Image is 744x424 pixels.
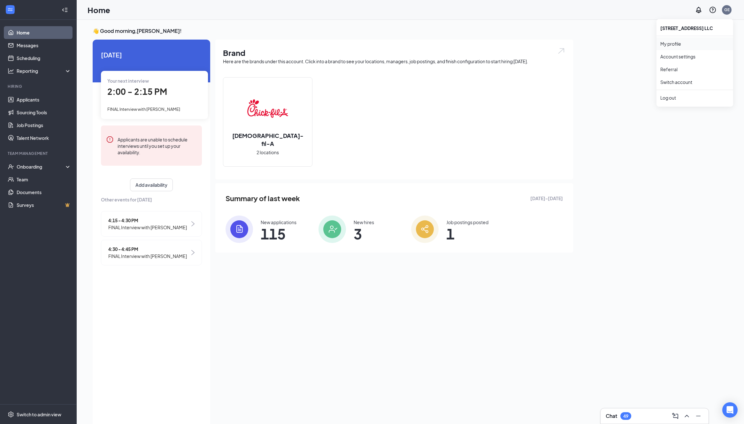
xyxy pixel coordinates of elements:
span: 2 locations [257,149,279,156]
a: Team [17,173,71,186]
svg: ChevronUp [683,412,691,420]
span: 4:15 - 4:30 PM [108,217,187,224]
div: Applicants are unable to schedule interviews until you set up your availability. [118,136,197,155]
a: Switch account [660,79,692,85]
svg: Notifications [695,6,702,14]
a: Referral [660,66,729,72]
div: Onboarding [17,163,66,170]
div: GE [724,7,730,12]
svg: Settings [8,411,14,418]
div: [STREET_ADDRESS] LLC [656,22,733,34]
div: Hiring [8,84,70,89]
div: Switch to admin view [17,411,61,418]
svg: UserCheck [8,163,14,170]
span: Your next interview [107,78,149,84]
div: Open Intercom Messenger [722,402,738,418]
a: SurveysCrown [17,199,71,211]
button: Add availability [130,178,173,191]
a: Account settings [660,53,729,60]
h2: [DEMOGRAPHIC_DATA]-fil-A [223,132,312,148]
span: 115 [261,228,296,239]
h3: 👋 Good morning, [PERSON_NAME] ! [93,27,573,34]
span: 2:00 - 2:15 PM [107,86,167,97]
span: FINAL Interview with [PERSON_NAME] [107,107,180,112]
svg: Analysis [8,68,14,74]
img: icon [318,216,346,243]
span: [DATE] - [DATE] [530,195,563,202]
span: [DATE] [101,50,202,60]
a: Job Postings [17,119,71,132]
svg: WorkstreamLogo [7,6,13,13]
a: Messages [17,39,71,52]
div: New hires [354,219,374,225]
div: Here are the brands under this account. Click into a brand to see your locations, managers, job p... [223,58,565,64]
a: Scheduling [17,52,71,64]
h1: Brand [223,47,565,58]
img: icon [226,216,253,243]
a: Home [17,26,71,39]
span: 1 [446,228,488,239]
svg: ComposeMessage [671,412,679,420]
span: Summary of last week [226,193,300,204]
h1: Home [88,4,110,15]
span: FINAL Interview with [PERSON_NAME] [108,253,187,260]
a: Applicants [17,93,71,106]
svg: Error [106,136,114,143]
span: Other events for [DATE] [101,196,202,203]
a: Talent Network [17,132,71,144]
div: 49 [623,413,628,419]
svg: Minimize [694,412,702,420]
div: Log out [660,95,729,101]
span: 3 [354,228,374,239]
a: My profile [660,41,729,47]
span: FINAL Interview with [PERSON_NAME] [108,224,187,231]
button: ComposeMessage [670,411,680,421]
svg: Collapse [62,7,68,13]
div: New applications [261,219,296,225]
span: 4:30 - 4:45 PM [108,246,187,253]
button: ChevronUp [682,411,692,421]
a: Documents [17,186,71,199]
button: Minimize [693,411,703,421]
img: icon [411,216,439,243]
h3: Chat [606,413,617,420]
div: Reporting [17,68,72,74]
div: Job postings posted [446,219,488,225]
a: Sourcing Tools [17,106,71,119]
svg: QuestionInfo [709,6,717,14]
img: Chick-fil-A [247,88,288,129]
div: Team Management [8,151,70,156]
img: open.6027fd2a22e1237b5b06.svg [557,47,565,55]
